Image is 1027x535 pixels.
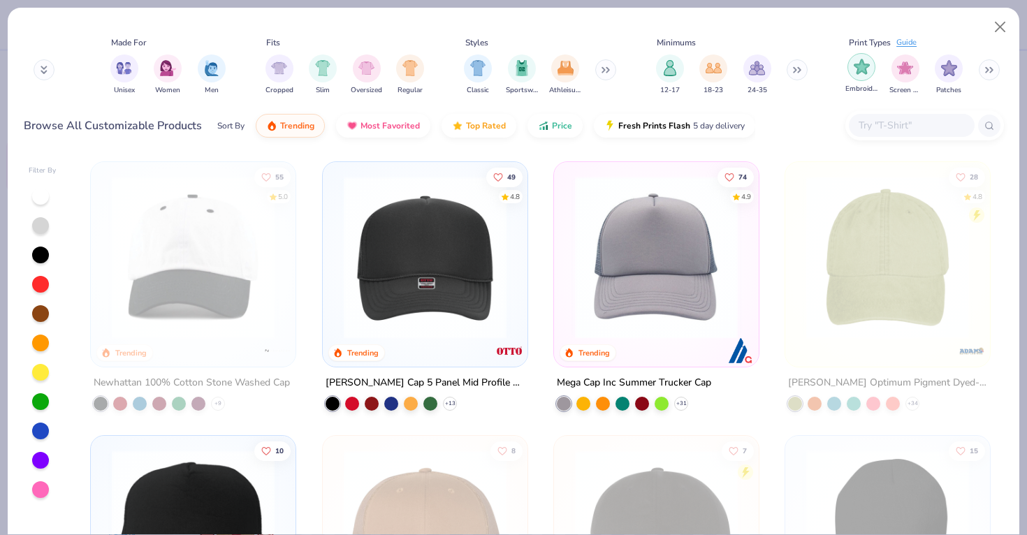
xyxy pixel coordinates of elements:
img: 12-17 Image [662,60,678,76]
img: flash.gif [604,120,616,131]
div: filter for 12-17 [656,54,684,96]
div: 4.9 [741,191,751,202]
button: filter button [935,54,963,96]
span: 15 [970,448,978,455]
span: 5 day delivery [693,118,745,134]
div: Filter By [29,166,57,176]
div: 4.8 [973,191,982,202]
img: d77f1ec2-bb90-48d6-8f7f-dc067ae8652d [105,176,282,339]
button: filter button [110,54,138,96]
div: [PERSON_NAME] Cap 5 Panel Mid Profile Mesh Back Trucker Hat [326,374,525,392]
div: filter for Women [154,54,182,96]
button: Like [718,167,754,186]
button: Like [722,441,754,461]
div: filter for Regular [396,54,424,96]
div: Newhattan 100% Cotton Stone Washed Cap [94,374,290,392]
button: filter button [889,54,922,96]
button: filter button [743,54,771,96]
img: Oversized Image [358,60,374,76]
div: filter for Screen Print [889,54,922,96]
img: TopRated.gif [452,120,463,131]
div: filter for Patches [935,54,963,96]
div: filter for 18-23 [699,54,727,96]
img: Patches Image [941,60,957,76]
div: [PERSON_NAME] Optimum Pigment Dyed-Cap [788,374,987,392]
img: Newhattan logo [264,337,292,365]
div: 4.8 [509,191,519,202]
span: Athleisure [549,85,581,96]
span: Regular [398,85,423,96]
button: Like [486,167,522,186]
input: Try "T-Shirt" [857,117,965,133]
div: Print Types [849,36,891,49]
img: 9e140c90-e119-4704-82d8-5c3fb2806cdf [568,176,745,339]
img: Otto Cap logo [495,337,523,365]
img: trending.gif [266,120,277,131]
span: 55 [275,173,284,180]
button: Price [527,114,583,138]
button: Like [949,441,985,461]
button: filter button [506,54,538,96]
button: Close [987,14,1014,41]
span: 49 [507,173,515,180]
div: 5.0 [278,191,288,202]
span: Embroidery [845,84,877,94]
span: 8 [511,448,515,455]
span: Most Favorited [360,120,420,131]
div: Mega Cap Inc Summer Trucker Cap [557,374,711,392]
span: Unisex [114,85,135,96]
div: filter for Oversized [351,54,382,96]
div: filter for 24-35 [743,54,771,96]
div: filter for Slim [309,54,337,96]
button: filter button [309,54,337,96]
div: filter for Classic [464,54,492,96]
img: bf295a75-023c-4fea-adc4-0d74622507d1 [513,176,690,339]
button: Trending [256,114,325,138]
button: Most Favorited [336,114,430,138]
img: most_fav.gif [347,120,358,131]
img: 31d1171b-c302-40d8-a1fe-679e4cf1ca7b [337,176,513,339]
div: Browse All Customizable Products [24,117,202,134]
span: Trending [280,120,314,131]
img: Sportswear Image [514,60,530,76]
span: Screen Print [889,85,922,96]
img: Athleisure Image [558,60,574,76]
img: 5bced5f3-53ea-498b-b5f0-228ec5730a9c [799,176,976,339]
img: Cropped Image [271,60,287,76]
span: 28 [970,173,978,180]
span: 7 [743,448,747,455]
img: Embroidery Image [854,59,870,75]
img: Mega Cap Inc logo [727,337,755,365]
span: 12-17 [660,85,680,96]
button: Like [490,441,522,461]
button: filter button [154,54,182,96]
img: Regular Image [402,60,418,76]
button: filter button [464,54,492,96]
img: Screen Print Image [897,60,913,76]
span: + 9 [214,400,221,408]
span: Top Rated [466,120,506,131]
img: Classic Image [470,60,486,76]
button: filter button [351,54,382,96]
img: Slim Image [315,60,330,76]
button: filter button [198,54,226,96]
img: Women Image [160,60,176,76]
button: filter button [845,54,877,96]
img: Men Image [204,60,219,76]
button: Top Rated [442,114,516,138]
div: filter for Unisex [110,54,138,96]
div: Minimums [657,36,696,49]
span: + 13 [444,400,455,408]
img: 24-35 Image [749,60,765,76]
span: Cropped [265,85,293,96]
button: filter button [656,54,684,96]
div: Fits [266,36,280,49]
span: Oversized [351,85,382,96]
span: Patches [936,85,961,96]
button: filter button [549,54,581,96]
div: Styles [465,36,488,49]
img: Adams logo [958,337,986,365]
span: Sportswear [506,85,538,96]
button: Like [254,167,291,186]
button: filter button [699,54,727,96]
